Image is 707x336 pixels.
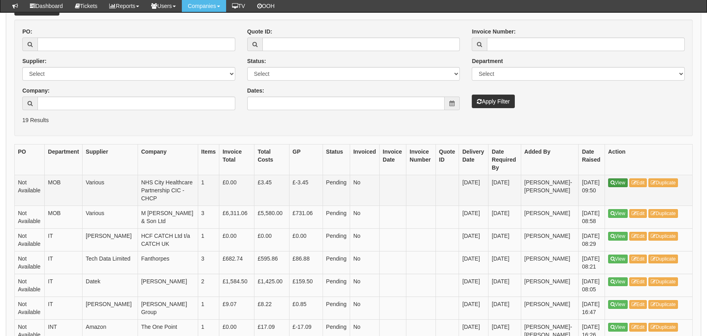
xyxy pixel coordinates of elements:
[247,87,264,95] label: Dates:
[648,232,678,241] a: Duplicate
[45,144,83,175] th: Department
[138,228,198,251] td: HCF CATCH Ltd t/a CATCH UK
[83,206,138,228] td: Various
[83,175,138,206] td: Various
[629,232,647,241] a: Edit
[350,274,379,296] td: No
[323,175,350,206] td: Pending
[22,116,685,124] p: 19 Results
[350,144,379,175] th: Invoiced
[608,277,628,286] a: View
[459,228,488,251] td: [DATE]
[323,228,350,251] td: Pending
[15,251,45,274] td: Not Available
[198,144,219,175] th: Items
[15,144,45,175] th: PO
[15,175,45,206] td: Not Available
[219,251,254,274] td: £682.74
[472,95,515,108] button: Apply Filter
[83,228,138,251] td: [PERSON_NAME]
[605,144,693,175] th: Action
[219,206,254,228] td: £6,311.06
[488,296,521,319] td: [DATE]
[22,28,32,36] label: PO:
[198,251,219,274] td: 3
[608,323,628,332] a: View
[45,175,83,206] td: MOB
[219,296,254,319] td: £9.07
[15,274,45,296] td: Not Available
[323,251,350,274] td: Pending
[138,144,198,175] th: Company
[289,228,323,251] td: £0.00
[83,251,138,274] td: Tech Data Limited
[435,144,459,175] th: Quote ID
[488,274,521,296] td: [DATE]
[22,87,49,95] label: Company:
[472,28,516,36] label: Invoice Number:
[138,296,198,319] td: [PERSON_NAME] Group
[350,206,379,228] td: No
[608,178,628,187] a: View
[254,274,289,296] td: £1,425.00
[247,57,266,65] label: Status:
[459,296,488,319] td: [DATE]
[629,178,647,187] a: Edit
[629,209,647,218] a: Edit
[608,232,628,241] a: View
[629,300,647,309] a: Edit
[15,206,45,228] td: Not Available
[608,255,628,263] a: View
[521,296,579,319] td: [PERSON_NAME]
[198,175,219,206] td: 1
[198,296,219,319] td: 1
[521,274,579,296] td: [PERSON_NAME]
[488,144,521,175] th: Date Required By
[219,175,254,206] td: £0.00
[323,206,350,228] td: Pending
[488,175,521,206] td: [DATE]
[45,251,83,274] td: IT
[579,228,605,251] td: [DATE] 08:29
[15,296,45,319] td: Not Available
[648,178,678,187] a: Duplicate
[219,274,254,296] td: £1,584.50
[15,228,45,251] td: Not Available
[289,251,323,274] td: £86.88
[648,300,678,309] a: Duplicate
[254,206,289,228] td: £5,580.00
[648,209,678,218] a: Duplicate
[22,57,47,65] label: Supplier:
[198,206,219,228] td: 3
[138,175,198,206] td: NHS City Healthcare Partnership CIC - CHCP
[323,296,350,319] td: Pending
[488,251,521,274] td: [DATE]
[648,277,678,286] a: Duplicate
[254,144,289,175] th: Total Costs
[379,144,406,175] th: Invoice Date
[648,323,678,332] a: Duplicate
[254,296,289,319] td: £8.22
[289,175,323,206] td: £-3.45
[219,228,254,251] td: £0.00
[198,228,219,251] td: 1
[608,300,628,309] a: View
[521,175,579,206] td: [PERSON_NAME]-[PERSON_NAME]
[459,274,488,296] td: [DATE]
[350,228,379,251] td: No
[254,228,289,251] td: £0.00
[350,296,379,319] td: No
[459,175,488,206] td: [DATE]
[323,144,350,175] th: Status
[289,274,323,296] td: £159.50
[45,206,83,228] td: MOB
[629,255,647,263] a: Edit
[521,251,579,274] td: [PERSON_NAME]
[45,228,83,251] td: IT
[579,251,605,274] td: [DATE] 08:21
[629,323,647,332] a: Edit
[138,274,198,296] td: [PERSON_NAME]
[629,277,647,286] a: Edit
[198,274,219,296] td: 2
[521,144,579,175] th: Added By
